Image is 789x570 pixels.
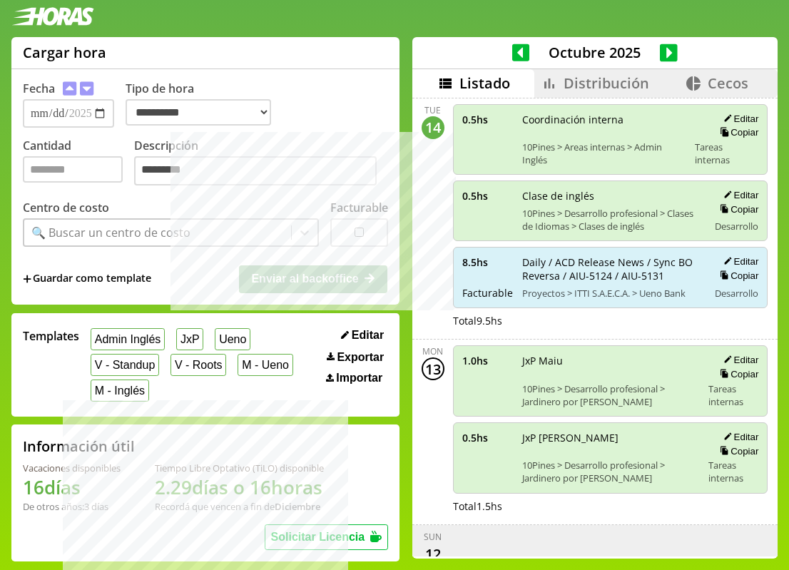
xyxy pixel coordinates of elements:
[265,524,389,550] button: Solicitar Licencia
[719,255,758,268] button: Editar
[715,220,758,233] span: Desarrollo
[715,287,758,300] span: Desarrollo
[176,328,203,350] button: JxP
[412,98,778,557] div: scrollable content
[719,354,758,366] button: Editar
[155,462,324,474] div: Tiempo Libre Optativo (TiLO) disponible
[522,287,699,300] span: Proyectos > ITTI S.A.E.C.A. > Ueno Bank
[330,200,388,215] label: Facturable
[23,500,121,513] div: De otros años: 3 días
[23,328,79,344] span: Templates
[522,113,686,126] span: Coordinación interna
[719,113,758,125] button: Editar
[23,462,121,474] div: Vacaciones disponibles
[422,345,443,357] div: Mon
[462,113,512,126] span: 0.5 hs
[422,116,444,139] div: 14
[695,141,758,166] span: Tareas internas
[422,543,444,566] div: 12
[23,437,135,456] h2: Información útil
[215,328,250,350] button: Ueno
[522,459,699,484] span: 10Pines > Desarrollo profesional > Jardinero por [PERSON_NAME]
[23,81,55,96] label: Fecha
[134,156,377,186] textarea: Descripción
[134,138,388,190] label: Descripción
[716,126,758,138] button: Copiar
[462,255,512,269] span: 8.5 hs
[23,43,106,62] h1: Cargar hora
[170,354,226,376] button: V - Roots
[337,351,384,364] span: Exportar
[716,203,758,215] button: Copiar
[23,474,121,500] h1: 16 días
[336,372,382,385] span: Importar
[155,500,324,513] div: Recordá que vencen a fin de
[522,382,699,408] span: 10Pines > Desarrollo profesional > Jardinero por [PERSON_NAME]
[716,445,758,457] button: Copiar
[716,270,758,282] button: Copiar
[564,73,649,93] span: Distribución
[322,350,388,365] button: Exportar
[352,329,384,342] span: Editar
[719,189,758,201] button: Editar
[91,354,159,376] button: V - Standup
[271,531,365,543] span: Solicitar Licencia
[238,354,292,376] button: M - Ueno
[31,225,190,240] div: 🔍 Buscar un centro de costo
[23,138,134,190] label: Cantidad
[529,43,660,62] span: Octubre 2025
[462,286,512,300] span: Facturable
[424,104,441,116] div: Tue
[462,354,512,367] span: 1.0 hs
[23,156,123,183] input: Cantidad
[453,499,768,513] div: Total 1.5 hs
[716,368,758,380] button: Copiar
[23,200,109,215] label: Centro de costo
[708,382,758,408] span: Tareas internas
[126,81,282,128] label: Tipo de hora
[719,431,758,443] button: Editar
[155,474,324,500] h1: 2.29 días o 16 horas
[522,207,699,233] span: 10Pines > Desarrollo profesional > Clases de Idiomas > Clases de inglés
[275,500,320,513] b: Diciembre
[462,189,512,203] span: 0.5 hs
[91,380,149,402] button: M - Inglés
[522,189,699,203] span: Clase de inglés
[459,73,510,93] span: Listado
[424,531,442,543] div: Sun
[522,141,686,166] span: 10Pines > Areas internas > Admin Inglés
[462,431,512,444] span: 0.5 hs
[453,314,768,327] div: Total 9.5 hs
[11,7,94,26] img: logotipo
[337,328,388,342] button: Editar
[23,271,151,287] span: +Guardar como template
[708,73,748,93] span: Cecos
[23,271,31,287] span: +
[708,459,758,484] span: Tareas internas
[522,255,699,283] span: Daily / ACD Release News / Sync BO Reversa / AIU-5124 / AIU-5131
[126,99,271,126] select: Tipo de hora
[522,431,699,444] span: JxP [PERSON_NAME]
[522,354,699,367] span: JxP Maiu
[91,328,165,350] button: Admin Inglés
[422,357,444,380] div: 13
